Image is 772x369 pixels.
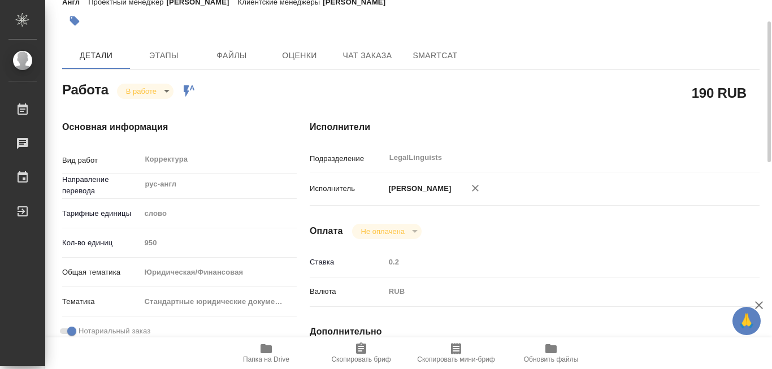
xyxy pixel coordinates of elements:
button: Не оплачена [358,227,408,236]
div: Стандартные юридические документы, договоры, уставы [140,292,297,311]
p: Общая тематика [62,267,140,278]
span: Обновить файлы [524,355,579,363]
div: RUB [385,282,722,301]
span: SmartCat [408,49,462,63]
span: Чат заказа [340,49,394,63]
input: Пустое поле [385,254,722,270]
span: Скопировать мини-бриф [417,355,495,363]
span: Скопировать бриф [331,355,391,363]
p: Исполнитель [310,183,385,194]
span: Папка на Drive [243,355,289,363]
span: Файлы [205,49,259,63]
button: Скопировать мини-бриф [409,337,504,369]
p: [PERSON_NAME] [385,183,452,194]
input: Пустое поле [140,235,297,251]
p: Валюта [310,286,385,297]
div: слово [140,204,297,223]
button: Скопировать бриф [314,337,409,369]
span: Этапы [137,49,191,63]
p: Кол-во единиц [62,237,140,249]
p: Тематика [62,296,140,307]
h4: Оплата [310,224,343,238]
h2: Работа [62,79,109,99]
button: В работе [123,86,160,96]
p: Подразделение [310,153,385,164]
p: Ставка [310,257,385,268]
p: Направление перевода [62,174,140,197]
h2: 190 RUB [692,83,747,102]
span: Оценки [272,49,327,63]
button: Добавить тэг [62,8,87,33]
h4: Основная информация [62,120,264,134]
div: В работе [117,84,174,99]
div: В работе [352,224,422,239]
div: Юридическая/Финансовая [140,263,297,282]
button: Папка на Drive [219,337,314,369]
h4: Исполнители [310,120,760,134]
button: Удалить исполнителя [463,176,488,201]
button: Обновить файлы [504,337,598,369]
h4: Дополнительно [310,325,760,338]
span: 🙏 [737,309,756,333]
p: Тарифные единицы [62,208,140,219]
span: Детали [69,49,123,63]
span: Нотариальный заказ [79,325,150,337]
button: 🙏 [732,307,761,335]
p: Вид работ [62,155,140,166]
